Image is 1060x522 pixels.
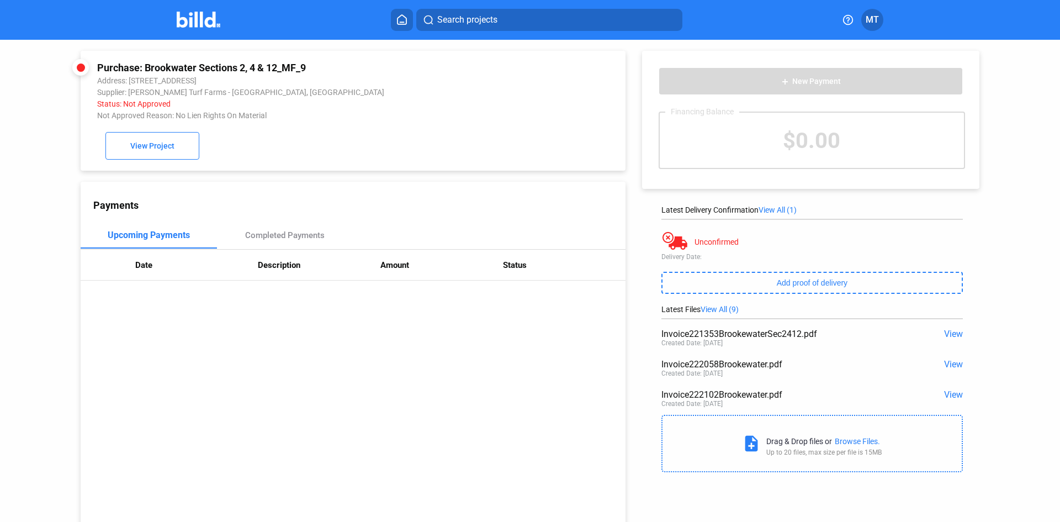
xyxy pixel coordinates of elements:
[661,205,963,214] div: Latest Delivery Confirmation
[661,370,723,377] div: Created Date: [DATE]
[781,77,789,86] mat-icon: add
[701,305,739,314] span: View All (9)
[437,13,497,27] span: Search projects
[792,77,841,86] span: New Payment
[944,329,963,339] span: View
[93,199,626,211] div: Payments
[661,400,723,408] div: Created Date: [DATE]
[695,238,739,246] div: Unconfirmed
[108,230,190,240] div: Upcoming Payments
[97,62,506,73] div: Purchase: Brookwater Sections 2, 4 & 12_MF_9
[766,449,882,456] div: Up to 20 files, max size per file is 15MB
[130,142,174,151] span: View Project
[661,339,723,347] div: Created Date: [DATE]
[97,111,506,120] div: Not Approved Reason: No Lien Rights On Material
[742,434,761,453] mat-icon: note_add
[661,329,903,339] div: Invoice221353BrookewaterSec2412.pdf
[416,9,682,31] button: Search projects
[759,205,797,214] span: View All (1)
[861,9,883,31] button: MT
[245,230,325,240] div: Completed Payments
[835,437,880,446] div: Browse Files.
[97,88,506,97] div: Supplier: [PERSON_NAME] Turf Farms - [GEOGRAPHIC_DATA], [GEOGRAPHIC_DATA]
[766,437,832,446] div: Drag & Drop files or
[659,67,963,95] button: New Payment
[661,253,963,261] div: Delivery Date:
[661,389,903,400] div: Invoice222102Brookewater.pdf
[661,305,963,314] div: Latest Files
[661,272,963,294] button: Add proof of delivery
[97,76,506,85] div: Address: [STREET_ADDRESS]
[177,12,220,28] img: Billd Company Logo
[503,250,626,281] th: Status
[944,359,963,370] span: View
[777,278,847,287] span: Add proof of delivery
[866,13,879,27] span: MT
[661,359,903,370] div: Invoice222058Brookewater.pdf
[97,99,506,108] div: Status: Not Approved
[380,250,503,281] th: Amount
[258,250,380,281] th: Description
[135,250,258,281] th: Date
[660,113,964,168] div: $0.00
[944,389,963,400] span: View
[105,132,199,160] button: View Project
[665,107,739,116] div: Financing Balance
